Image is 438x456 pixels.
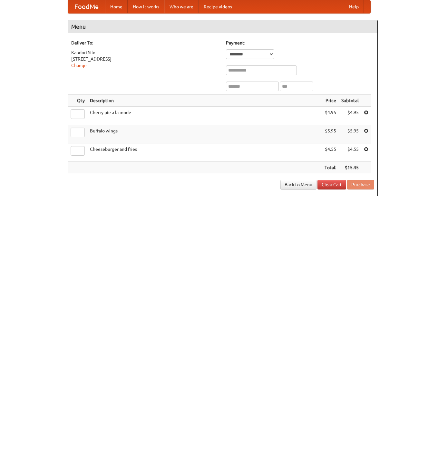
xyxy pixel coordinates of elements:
[164,0,199,13] a: Who we are
[68,20,377,33] h4: Menu
[87,107,322,125] td: Cherry pie a la mode
[71,40,219,46] h5: Deliver To:
[226,40,374,46] h5: Payment:
[322,143,339,162] td: $4.55
[339,143,361,162] td: $4.55
[339,125,361,143] td: $5.95
[339,162,361,174] th: $15.45
[322,162,339,174] th: Total:
[87,143,322,162] td: Cheeseburger and fries
[199,0,237,13] a: Recipe videos
[71,49,219,56] div: Kandori Siln
[87,125,322,143] td: Buffalo wings
[105,0,128,13] a: Home
[347,180,374,189] button: Purchase
[71,56,219,62] div: [STREET_ADDRESS]
[339,95,361,107] th: Subtotal
[68,95,87,107] th: Qty
[322,125,339,143] td: $5.95
[87,95,322,107] th: Description
[344,0,364,13] a: Help
[322,107,339,125] td: $4.95
[68,0,105,13] a: FoodMe
[128,0,164,13] a: How it works
[339,107,361,125] td: $4.95
[71,63,87,68] a: Change
[280,180,316,189] a: Back to Menu
[317,180,346,189] a: Clear Cart
[322,95,339,107] th: Price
